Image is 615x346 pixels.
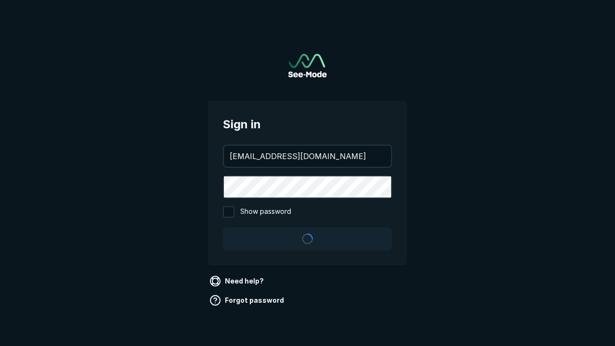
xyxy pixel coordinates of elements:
input: your@email.com [224,146,391,167]
img: See-Mode Logo [288,54,327,77]
a: Need help? [208,273,268,289]
a: Go to sign in [288,54,327,77]
span: Sign in [223,116,392,133]
span: Show password [240,206,291,218]
a: Forgot password [208,293,288,308]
